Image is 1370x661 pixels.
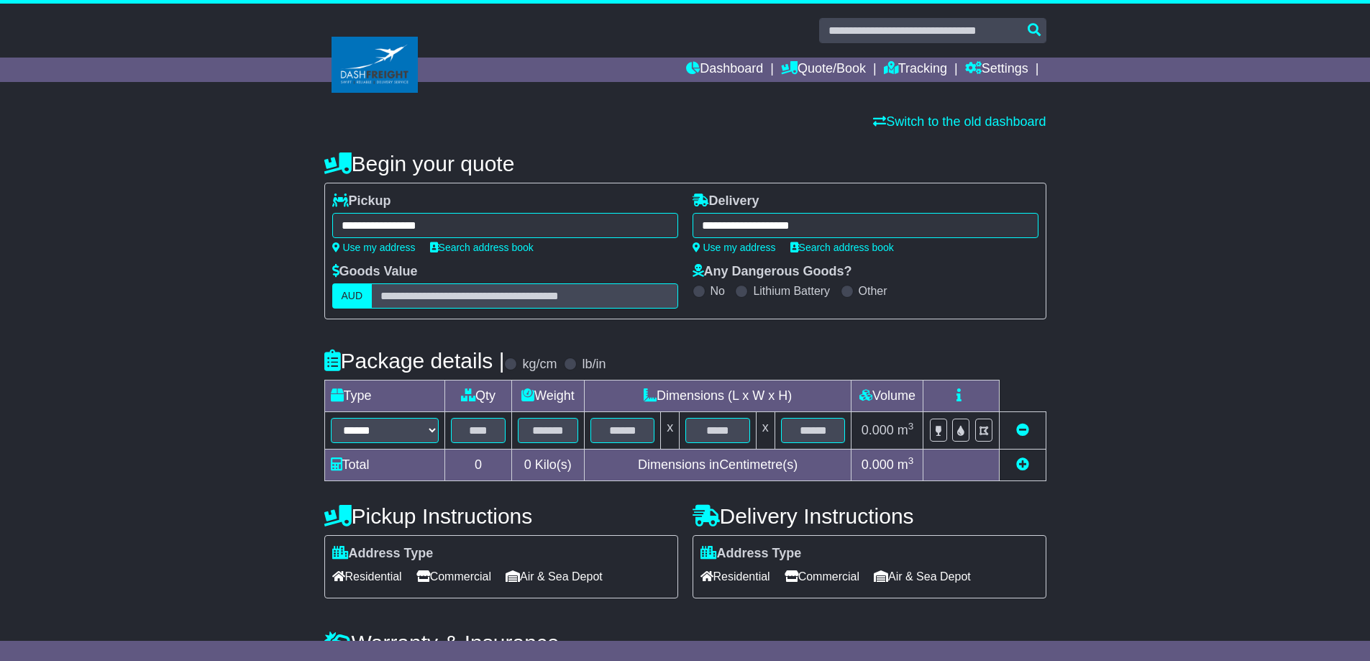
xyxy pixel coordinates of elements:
[781,58,866,82] a: Quote/Book
[416,565,491,588] span: Commercial
[700,546,802,562] label: Address Type
[884,58,947,82] a: Tracking
[511,380,584,412] td: Weight
[524,457,531,472] span: 0
[686,58,763,82] a: Dashboard
[693,193,759,209] label: Delivery
[661,412,680,450] td: x
[753,284,830,298] label: Lithium Battery
[693,264,852,280] label: Any Dangerous Goods?
[756,412,775,450] td: x
[898,423,914,437] span: m
[522,357,557,373] label: kg/cm
[324,349,505,373] h4: Package details |
[693,504,1046,528] h4: Delivery Instructions
[332,546,434,562] label: Address Type
[898,457,914,472] span: m
[700,565,770,588] span: Residential
[332,193,391,209] label: Pickup
[1016,423,1029,437] a: Remove this item
[693,242,776,253] a: Use my address
[324,380,445,412] td: Type
[1016,457,1029,472] a: Add new item
[862,423,894,437] span: 0.000
[584,450,851,481] td: Dimensions in Centimetre(s)
[873,114,1046,129] a: Switch to the old dashboard
[711,284,725,298] label: No
[511,450,584,481] td: Kilo(s)
[874,565,971,588] span: Air & Sea Depot
[324,152,1046,175] h4: Begin your quote
[445,450,512,481] td: 0
[332,565,402,588] span: Residential
[332,264,418,280] label: Goods Value
[324,450,445,481] td: Total
[851,380,923,412] td: Volume
[584,380,851,412] td: Dimensions (L x W x H)
[785,565,859,588] span: Commercial
[582,357,606,373] label: lb/in
[965,58,1028,82] a: Settings
[790,242,894,253] a: Search address book
[332,242,416,253] a: Use my address
[445,380,512,412] td: Qty
[859,284,887,298] label: Other
[324,504,678,528] h4: Pickup Instructions
[430,242,534,253] a: Search address book
[324,631,1046,655] h4: Warranty & Insurance
[908,455,914,466] sup: 3
[862,457,894,472] span: 0.000
[332,283,373,309] label: AUD
[908,421,914,432] sup: 3
[506,565,603,588] span: Air & Sea Depot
